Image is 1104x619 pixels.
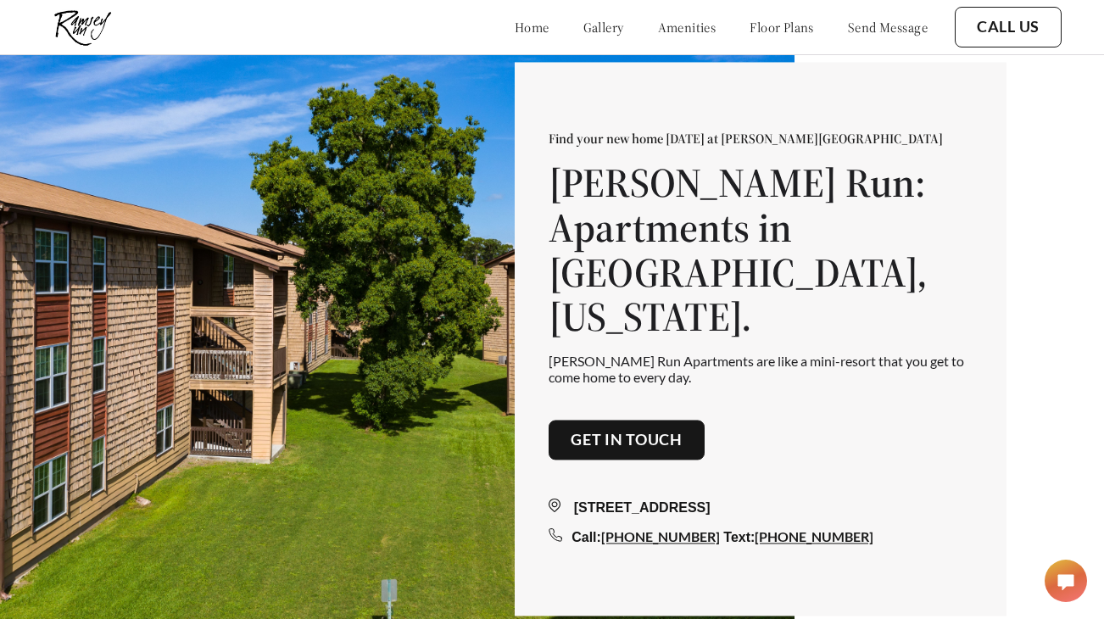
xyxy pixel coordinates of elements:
[658,19,716,36] a: amenities
[572,531,601,545] span: Call:
[549,160,973,339] h1: [PERSON_NAME] Run: Apartments in [GEOGRAPHIC_DATA], [US_STATE].
[977,18,1040,36] a: Call Us
[571,431,683,449] a: Get in touch
[549,130,973,147] p: Find your new home [DATE] at [PERSON_NAME][GEOGRAPHIC_DATA]
[601,529,720,545] a: [PHONE_NUMBER]
[583,19,624,36] a: gallery
[42,4,123,50] img: ramsey_run_logo.jpg
[755,529,873,545] a: [PHONE_NUMBER]
[848,19,928,36] a: send message
[549,354,973,386] p: [PERSON_NAME] Run Apartments are like a mini-resort that you get to come home to every day.
[955,7,1062,47] button: Call Us
[750,19,814,36] a: floor plans
[515,19,549,36] a: home
[723,531,755,545] span: Text:
[549,499,973,519] div: [STREET_ADDRESS]
[549,420,705,460] button: Get in touch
